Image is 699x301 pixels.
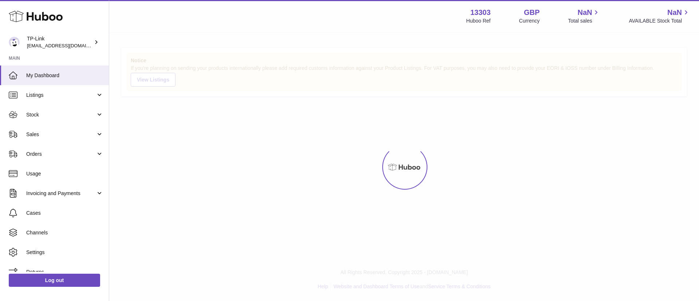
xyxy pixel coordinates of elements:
[524,8,540,17] strong: GBP
[26,229,103,236] span: Channels
[667,8,682,17] span: NaN
[629,17,690,24] span: AVAILABLE Stock Total
[26,111,96,118] span: Stock
[26,151,96,158] span: Orders
[568,17,600,24] span: Total sales
[519,17,540,24] div: Currency
[577,8,592,17] span: NaN
[26,210,103,217] span: Cases
[27,43,107,48] span: [EMAIL_ADDRESS][DOMAIN_NAME]
[26,190,96,197] span: Invoicing and Payments
[26,269,103,276] span: Returns
[629,8,690,24] a: NaN AVAILABLE Stock Total
[9,274,100,287] a: Log out
[26,249,103,256] span: Settings
[470,8,491,17] strong: 13303
[26,170,103,177] span: Usage
[9,37,20,48] img: internalAdmin-13303@internal.huboo.com
[26,72,103,79] span: My Dashboard
[466,17,491,24] div: Huboo Ref
[26,131,96,138] span: Sales
[568,8,600,24] a: NaN Total sales
[26,92,96,99] span: Listings
[27,35,92,49] div: TP-Link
